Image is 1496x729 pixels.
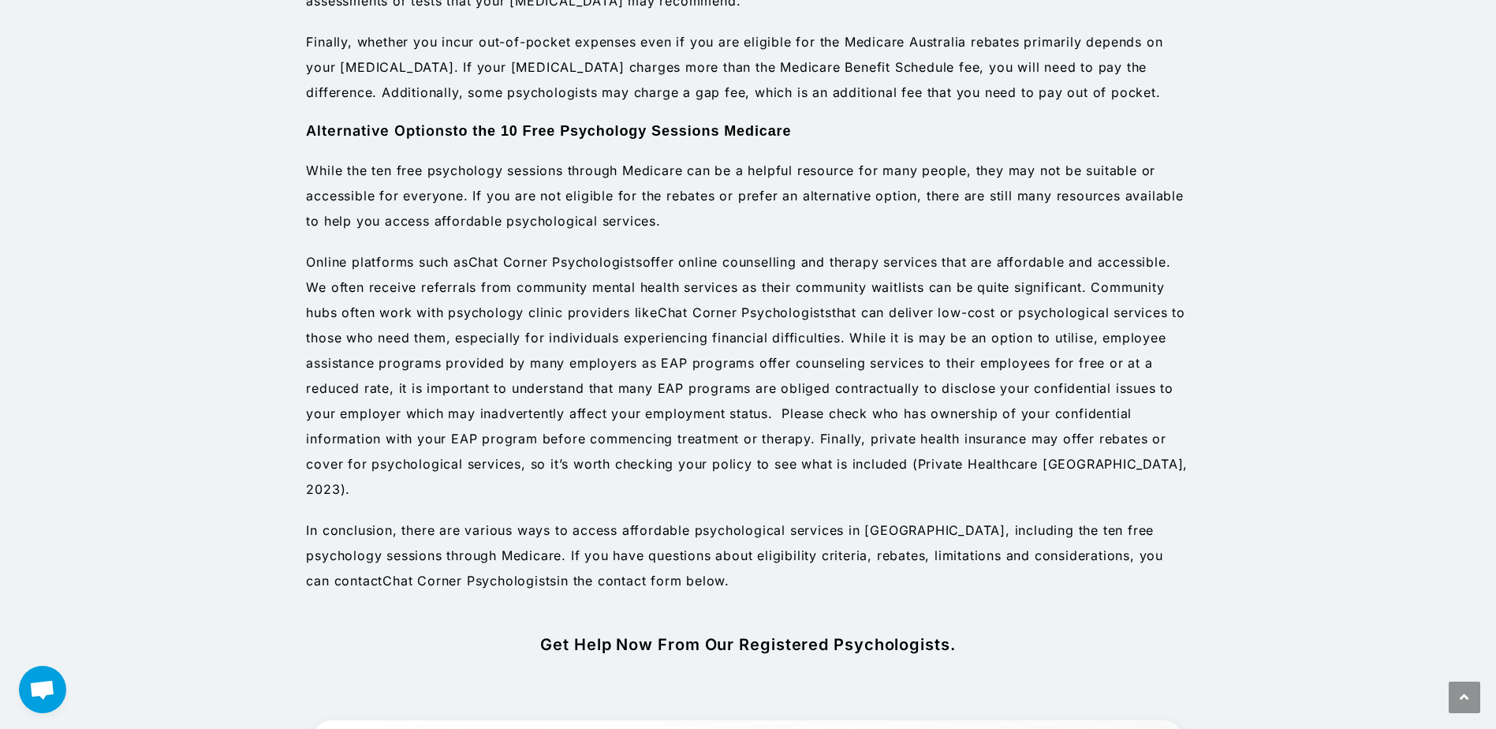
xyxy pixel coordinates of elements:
[382,573,557,589] a: Chat Corner Psychologists
[315,634,1180,656] h2: Get Help Now From Our Registered Psychologists.
[453,123,792,139] span: to the 10 Free Psychology Sessions Medicare
[468,254,643,270] a: Chat Corner Psychologists
[306,518,1189,593] p: In conclusion, there are various ways to access affordable psychological services in [GEOGRAPHIC_...
[19,666,66,713] a: Open chat
[658,305,832,320] a: Chat Corner Psychologists
[306,29,1189,105] p: Finally, whether you incur out-of-pocket expenses even if you are eligible for the Medicare Austr...
[306,158,1189,234] p: While the ten free psychology sessions through Medicare can be a helpful resource for many people...
[1449,682,1480,713] a: Scroll to the top of the page
[306,121,1189,141] h3: Alternative Options
[306,249,1189,502] p: Online platforms such as offer online counselling and therapy services that are affordable and ac...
